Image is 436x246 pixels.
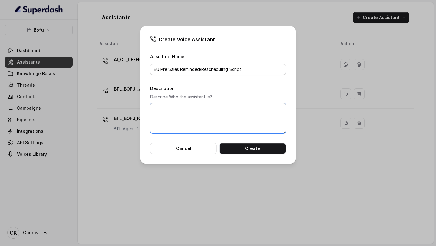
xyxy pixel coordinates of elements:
p: Describe Who the assistant is? [150,93,286,101]
h2: Create Voice Assistant [150,36,286,43]
label: Assistant Name [150,54,184,59]
label: Description [150,86,175,91]
button: Cancel [150,143,217,154]
button: Create [219,143,286,154]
